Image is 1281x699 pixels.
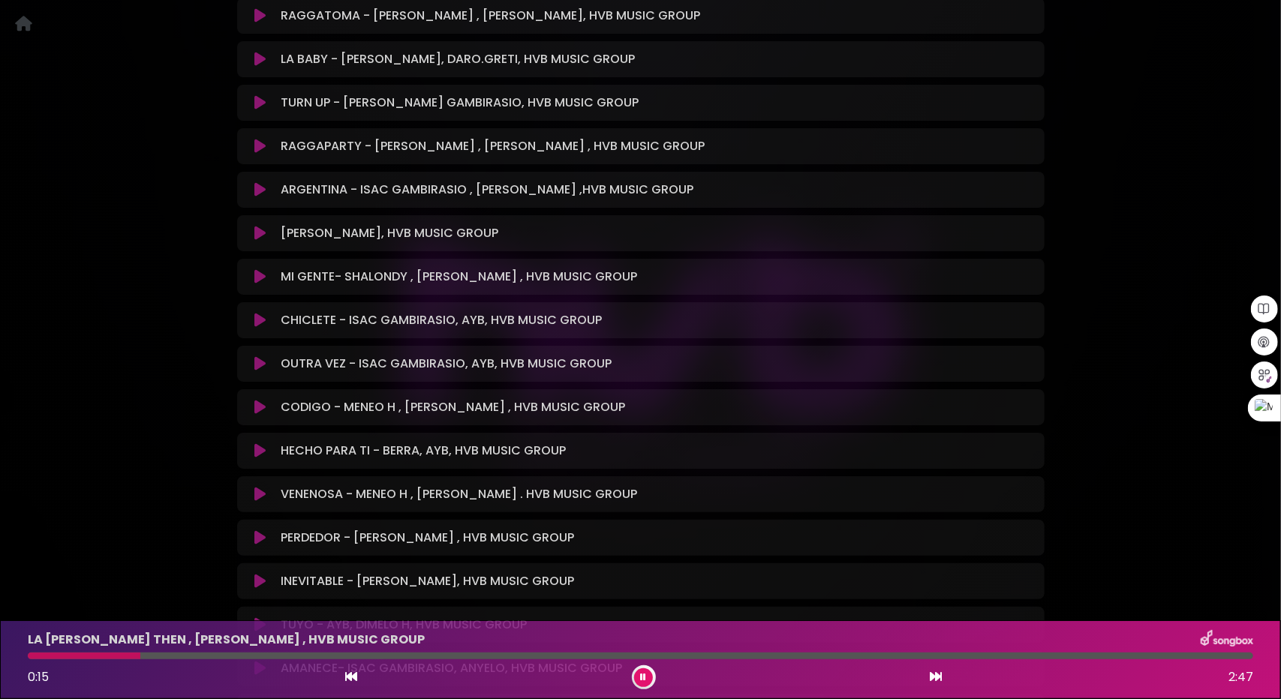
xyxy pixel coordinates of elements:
[28,668,49,685] span: 0:15
[281,616,527,634] p: TUYO - AYB, DIMELO H, HVB MUSIC GROUP
[1228,668,1253,686] span: 2:47
[281,7,700,25] p: RAGGATOMA - [PERSON_NAME] , [PERSON_NAME], HVB MUSIC GROUP
[281,181,693,199] p: ARGENTINA - ISAC GAMBIRASIO , [PERSON_NAME] ,HVB MUSIC GROUP
[281,485,637,503] p: VENENOSA - MENEO H , [PERSON_NAME] . HVB MUSIC GROUP
[281,442,566,460] p: HECHO PARA TI - BERRA, AYB, HVB MUSIC GROUP
[281,137,705,155] p: RAGGAPARTY - [PERSON_NAME] , [PERSON_NAME] , HVB MUSIC GROUP
[1201,630,1253,649] img: songbox-logo-white.png
[281,50,635,68] p: LA BABY - [PERSON_NAME], DARO.GRETI, HVB MUSIC GROUP
[281,94,639,112] p: TURN UP - [PERSON_NAME] GAMBIRASIO, HVB MUSIC GROUP
[281,311,602,329] p: CHICLETE - ISAC GAMBIRASIO, AYB, HVB MUSIC GROUP
[281,572,574,590] p: INEVITABLE - [PERSON_NAME], HVB MUSIC GROUP
[281,355,612,373] p: OUTRA VEZ - ISAC GAMBIRASIO, AYB, HVB MUSIC GROUP
[281,398,625,416] p: CODIGO - MENEO H , [PERSON_NAME] , HVB MUSIC GROUP
[281,268,637,286] p: MI GENTE- SHALONDY , [PERSON_NAME] , HVB MUSIC GROUP
[281,529,574,547] p: PERDEDOR - [PERSON_NAME] , HVB MUSIC GROUP
[28,631,425,649] p: LA [PERSON_NAME] THEN , [PERSON_NAME] , HVB MUSIC GROUP
[281,224,498,242] p: [PERSON_NAME], HVB MUSIC GROUP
